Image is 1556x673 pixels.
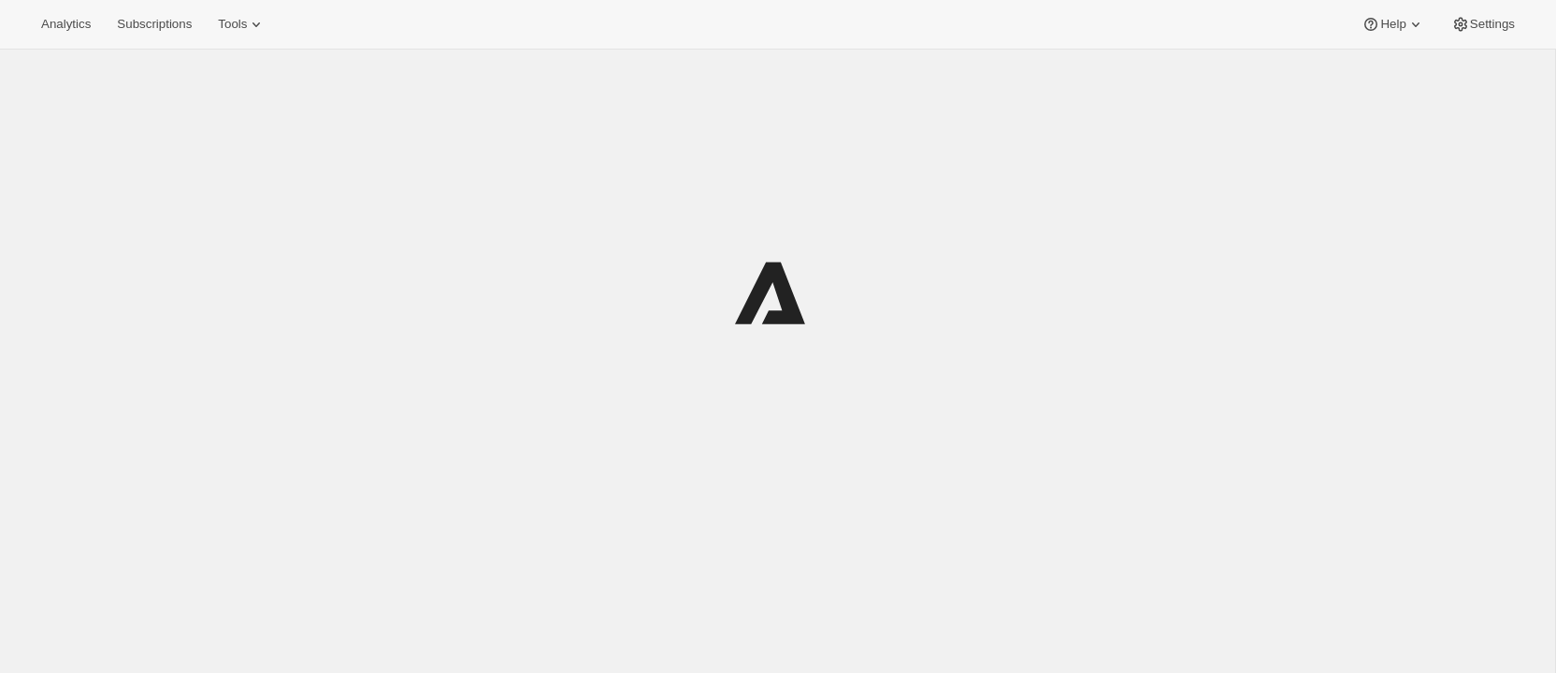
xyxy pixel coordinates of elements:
[1470,17,1515,32] span: Settings
[1440,11,1526,37] button: Settings
[117,17,192,32] span: Subscriptions
[30,11,102,37] button: Analytics
[41,17,91,32] span: Analytics
[106,11,203,37] button: Subscriptions
[207,11,277,37] button: Tools
[1380,17,1405,32] span: Help
[1350,11,1435,37] button: Help
[218,17,247,32] span: Tools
